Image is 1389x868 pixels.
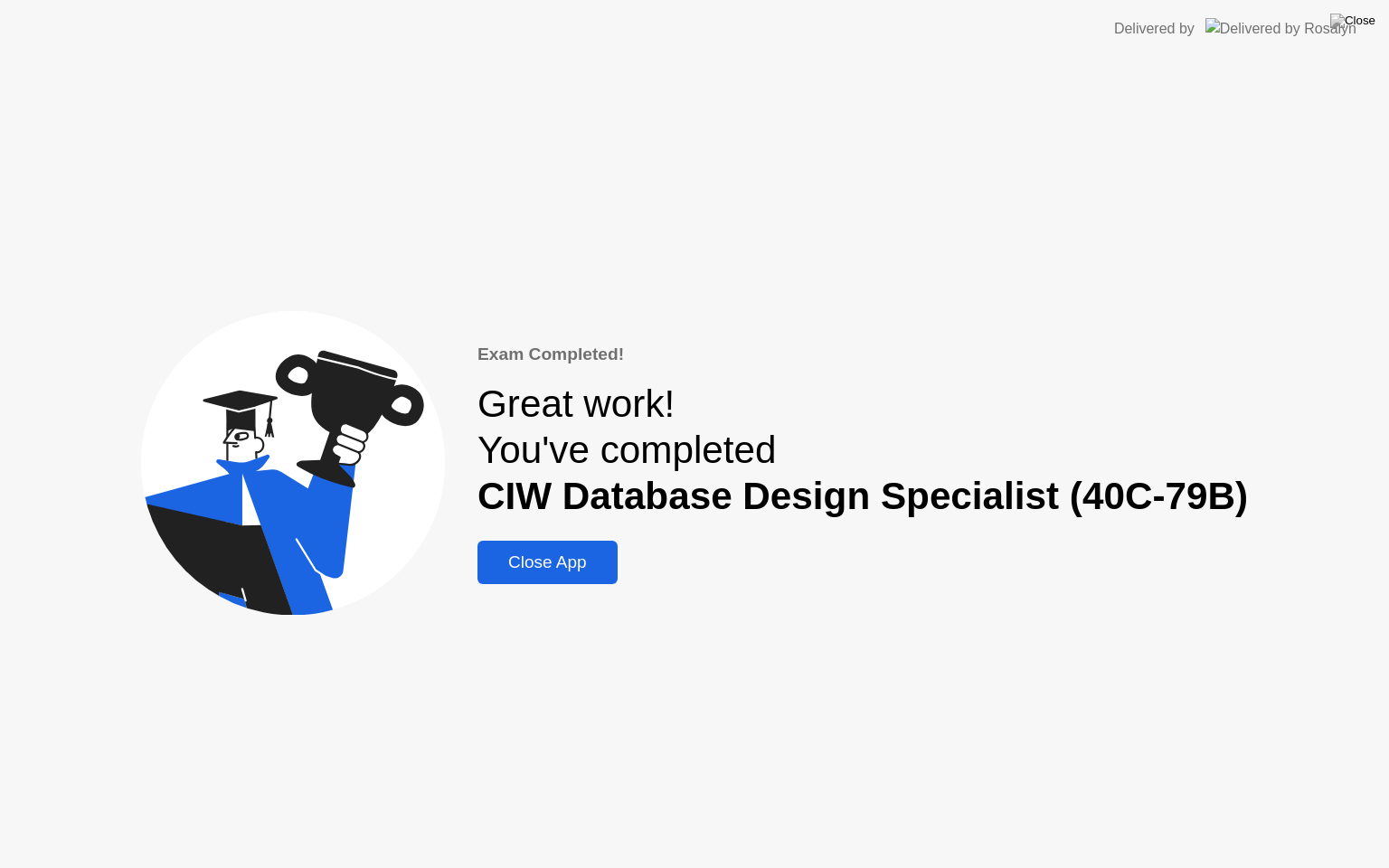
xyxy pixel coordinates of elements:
button: Close App [477,541,618,584]
div: Delivered by [1114,18,1195,40]
div: Close App [483,552,612,572]
div: Great work! You've completed [477,382,1248,519]
div: Exam Completed! [477,342,1248,368]
img: Close [1330,14,1375,28]
img: Delivered by Rosalyn [1205,18,1356,39]
b: CIW Database Design Specialist (40C-79B) [477,475,1248,517]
